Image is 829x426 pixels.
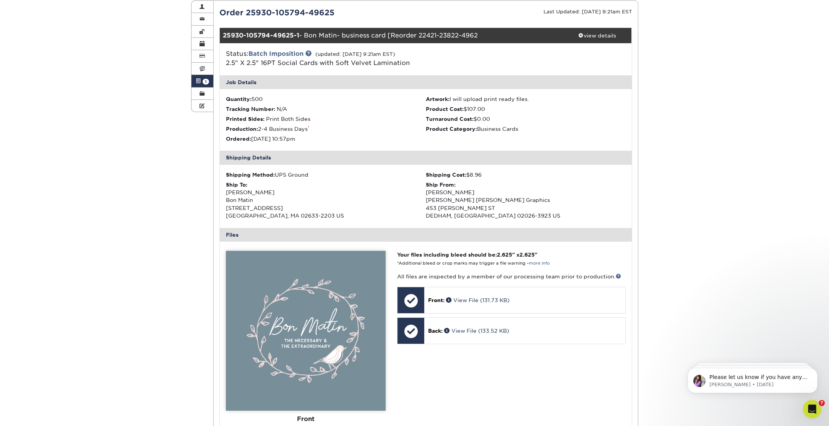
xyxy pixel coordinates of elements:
[803,400,821,418] iframe: Intercom live chat
[426,95,626,103] li: I will upload print ready files.
[226,116,264,122] strong: Printed Sides:
[226,106,275,112] strong: Tracking Number:
[191,75,214,87] a: 1
[819,400,825,406] span: 7
[220,28,563,43] div: - Bon Matin- business card [Reorder 22421-23822-4962
[397,252,537,258] strong: Your files including bleed should be: " x "
[426,181,626,220] div: [PERSON_NAME] [PERSON_NAME] [PERSON_NAME] Graphics 453 [PERSON_NAME] ST DEDHAM, [GEOGRAPHIC_DATA]...
[226,171,426,179] div: UPS Ground
[315,51,395,57] small: (updated: [DATE] 9:21am EST)
[426,125,626,133] li: Business Cards
[220,49,494,68] div: Status:
[446,297,509,303] a: View File (131.73 KB)
[444,328,509,334] a: View File (133.52 KB)
[426,126,477,132] strong: Product Category:
[563,28,632,43] a: view details
[220,228,632,242] div: Files
[277,106,287,112] span: N/A
[563,32,632,39] div: view details
[223,32,299,39] strong: 25930-105794-49625-1
[426,106,464,112] strong: Product Cost:
[203,79,209,85] span: 1
[428,297,445,303] span: Front:
[226,136,251,142] strong: Ordered:
[226,181,426,220] div: [PERSON_NAME] Bon Matin [STREET_ADDRESS] [GEOGRAPHIC_DATA], MA 02633-2203 US
[248,50,303,57] a: Batch Imposition
[426,172,466,178] strong: Shipping Cost:
[426,116,474,122] strong: Turnaround Cost:
[226,59,410,67] span: 2.5" X 2.5" 16PT Social Cards with Soft Velvet Lamination
[220,151,632,164] div: Shipping Details
[226,126,258,132] strong: Production:
[426,182,456,188] strong: Ship From:
[226,96,251,102] strong: Quantity:
[397,261,550,266] small: *Additional bleed or crop marks may trigger a file warning –
[529,261,550,266] a: more info
[543,9,632,15] small: Last Updated: [DATE] 9:21am EST
[426,115,626,123] li: $0.00
[428,328,443,334] span: Back:
[266,116,310,122] span: Print Both Sides
[426,171,626,179] div: $8.96
[397,273,625,280] p: All files are inspected by a member of our processing team prior to production.
[226,172,275,178] strong: Shipping Method:
[214,7,426,18] div: Order 25930-105794-49625
[226,135,426,143] li: [DATE] 10:57pm
[676,352,829,405] iframe: Intercom notifications message
[220,75,632,89] div: Job Details
[497,252,512,258] span: 2.625
[226,95,426,103] li: 500
[426,105,626,113] li: $107.00
[426,96,449,102] strong: Artwork:
[226,182,247,188] strong: Ship To:
[226,125,426,133] li: 2-4 Business Days
[519,252,535,258] span: 2.625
